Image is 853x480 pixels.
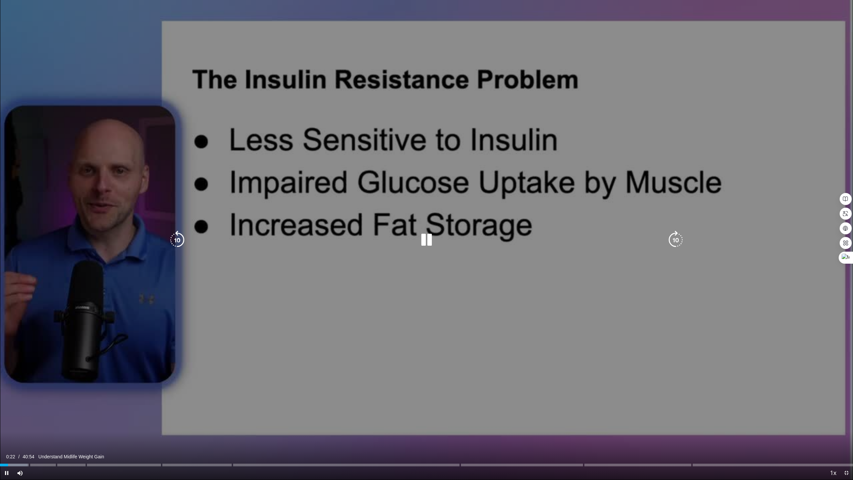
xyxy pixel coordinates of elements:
[38,454,104,460] span: Understand Midlife Weight Gain
[23,454,34,459] span: 40:54
[840,466,853,480] button: Exit Fullscreen
[18,454,20,459] span: /
[13,466,27,480] button: Mute
[826,466,840,480] button: Playback Rate
[6,454,15,459] span: 0:22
